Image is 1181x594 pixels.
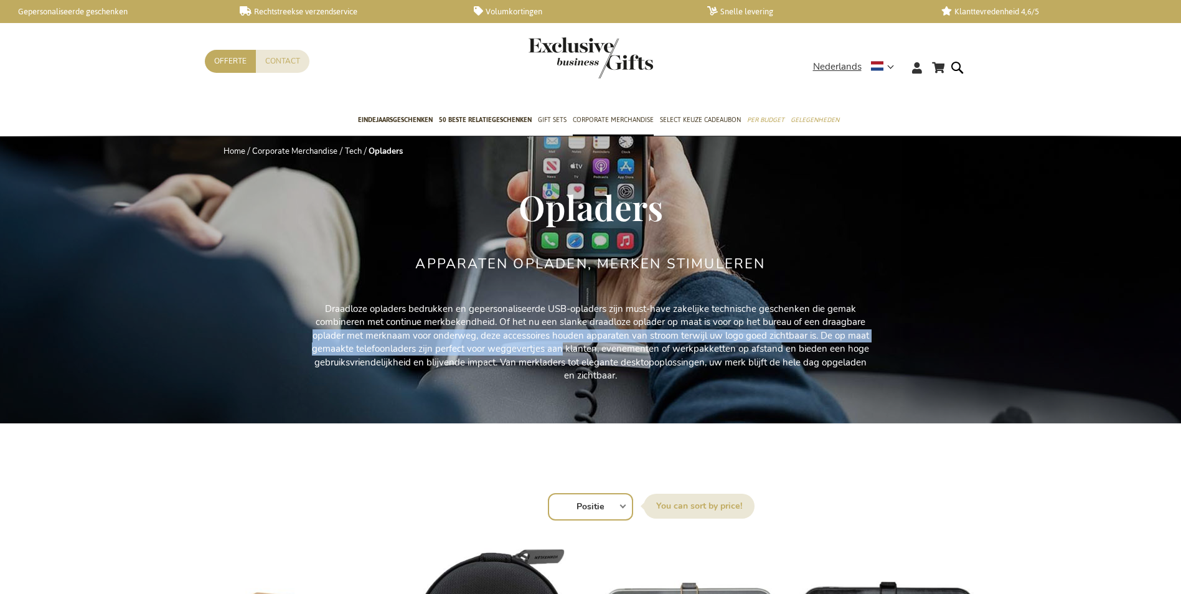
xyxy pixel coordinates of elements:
a: Klanttevredenheid 4,6/5 [941,6,1155,17]
span: Corporate Merchandise [573,113,654,126]
a: Contact [256,50,309,73]
a: Tech [345,146,362,157]
strong: Opladers [369,146,403,157]
a: store logo [529,37,591,78]
span: Per Budget [747,113,784,126]
span: Opladers [519,184,663,230]
h2: Apparaten opladen, merken stimuleren [415,257,765,271]
label: Sorteer op [644,494,755,519]
span: Nederlands [813,60,862,74]
a: Home [223,146,245,157]
a: Rechtstreekse verzendservice [240,6,453,17]
span: 50 beste relatiegeschenken [439,113,532,126]
a: Corporate Merchandise [252,146,337,157]
a: Gepersonaliseerde geschenken [6,6,220,17]
a: Offerte [205,50,256,73]
span: Gift Sets [538,113,567,126]
p: Draadloze opladers bedrukken en gepersonaliseerde USB-opladers zijn must-have zakelijke technisch... [311,303,871,383]
div: Nederlands [813,60,902,74]
img: Exclusive Business gifts logo [529,37,653,78]
a: Volumkortingen [474,6,687,17]
span: Eindejaarsgeschenken [358,113,433,126]
span: Gelegenheden [791,113,839,126]
span: Select Keuze Cadeaubon [660,113,741,126]
a: Snelle levering [707,6,921,17]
